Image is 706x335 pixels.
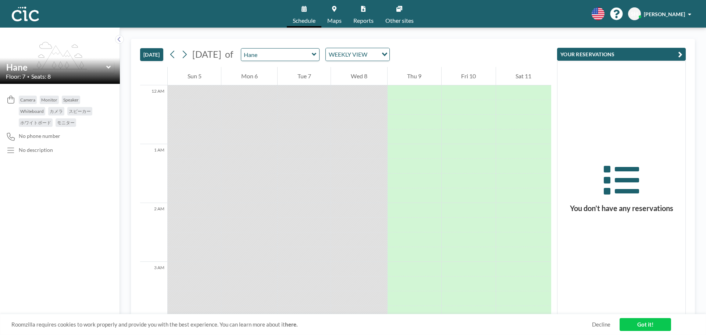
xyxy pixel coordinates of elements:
span: Floor: 7 [6,73,25,80]
div: 12 AM [140,85,167,144]
span: [DATE] [192,49,221,60]
span: Other sites [385,18,414,24]
span: Maps [327,18,342,24]
a: Decline [592,321,610,328]
span: WEEKLY VIEW [327,50,369,59]
div: 3 AM [140,262,167,321]
span: Monitor [41,97,57,103]
span: • [27,74,29,79]
span: Reports [353,18,374,24]
h3: You don’t have any reservations [557,204,685,213]
a: Got it! [620,318,671,331]
span: No phone number [19,133,60,139]
input: Hane [241,49,312,61]
span: Speaker [63,97,79,103]
span: Seats: 8 [31,73,51,80]
span: カメラ [50,108,63,114]
img: organization-logo [12,7,39,21]
button: [DATE] [140,48,163,61]
span: SH [631,11,638,17]
input: Search for option [370,50,377,59]
span: スピーカー [69,108,91,114]
input: Hane [6,62,106,72]
div: Sat 11 [496,67,551,85]
div: 2 AM [140,203,167,262]
span: Roomzilla requires cookies to work properly and provide you with the best experience. You can lea... [11,321,592,328]
span: モニター [57,120,75,125]
div: Tue 7 [278,67,331,85]
div: Mon 6 [221,67,277,85]
span: [PERSON_NAME] [644,11,685,17]
span: Schedule [293,18,315,24]
span: ホワイトボード [20,120,51,125]
div: Thu 9 [388,67,441,85]
div: Search for option [326,48,389,61]
span: of [225,49,233,60]
div: No description [19,147,53,153]
button: YOUR RESERVATIONS [557,48,686,61]
div: 1 AM [140,144,167,203]
div: Wed 8 [331,67,387,85]
a: here. [285,321,297,328]
div: Sun 5 [168,67,221,85]
span: Whiteboard [20,108,44,114]
span: Camera [20,97,35,103]
div: Fri 10 [442,67,496,85]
